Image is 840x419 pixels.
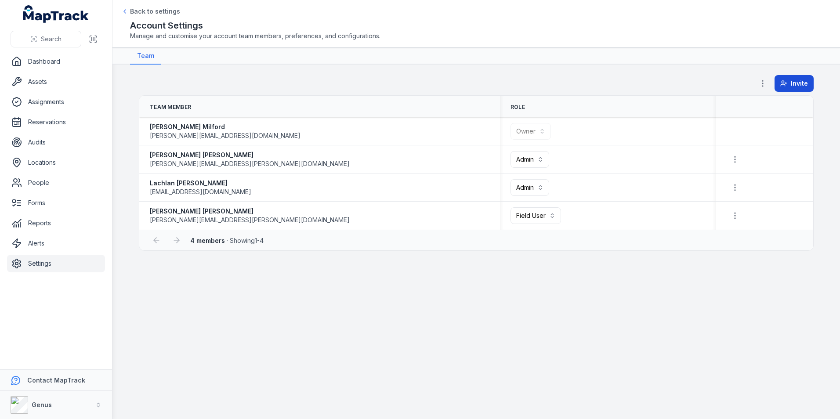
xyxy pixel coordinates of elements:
[150,131,301,140] span: [PERSON_NAME][EMAIL_ADDRESS][DOMAIN_NAME]
[511,179,549,196] button: Admin
[7,235,105,252] a: Alerts
[150,159,350,168] span: [PERSON_NAME][EMAIL_ADDRESS][PERSON_NAME][DOMAIN_NAME]
[190,237,264,244] span: · Showing 1 - 4
[7,93,105,111] a: Assignments
[7,214,105,232] a: Reports
[32,401,52,408] strong: Genus
[150,216,350,224] span: [PERSON_NAME][EMAIL_ADDRESS][PERSON_NAME][DOMAIN_NAME]
[150,188,251,196] span: [EMAIL_ADDRESS][DOMAIN_NAME]
[7,154,105,171] a: Locations
[7,174,105,191] a: People
[150,179,251,188] strong: Lachlan [PERSON_NAME]
[130,19,822,32] h2: Account Settings
[150,151,350,159] strong: [PERSON_NAME] [PERSON_NAME]
[775,75,814,92] button: Invite
[41,35,62,43] span: Search
[7,255,105,272] a: Settings
[150,104,191,111] span: Team Member
[11,31,81,47] button: Search
[150,123,301,131] strong: [PERSON_NAME] Milford
[190,237,225,244] strong: 4 members
[23,5,89,23] a: MapTrack
[27,376,85,384] strong: Contact MapTrack
[130,48,161,65] a: Team
[511,104,525,111] span: Role
[7,53,105,70] a: Dashboard
[150,207,350,216] strong: [PERSON_NAME] [PERSON_NAME]
[511,207,561,224] button: Field User
[7,134,105,151] a: Audits
[121,7,180,16] a: Back to settings
[130,7,180,16] span: Back to settings
[7,73,105,90] a: Assets
[791,79,808,88] span: Invite
[7,113,105,131] a: Reservations
[511,151,549,168] button: Admin
[7,194,105,212] a: Forms
[130,32,822,40] span: Manage and customise your account team members, preferences, and configurations.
